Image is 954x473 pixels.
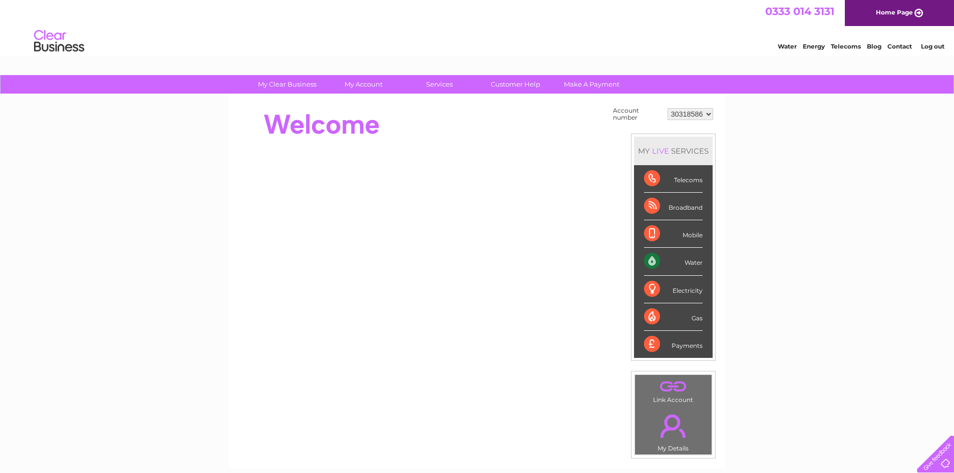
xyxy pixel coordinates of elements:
[803,43,825,50] a: Energy
[644,303,703,331] div: Gas
[398,75,481,94] a: Services
[638,377,709,395] a: .
[644,165,703,193] div: Telecoms
[634,406,712,455] td: My Details
[778,43,797,50] a: Water
[634,374,712,406] td: Link Account
[550,75,633,94] a: Make A Payment
[322,75,405,94] a: My Account
[34,26,85,57] img: logo.png
[644,331,703,358] div: Payments
[246,75,329,94] a: My Clear Business
[765,5,834,18] a: 0333 014 3131
[610,105,665,124] td: Account number
[867,43,881,50] a: Blog
[887,43,912,50] a: Contact
[644,248,703,275] div: Water
[474,75,557,94] a: Customer Help
[650,146,671,156] div: LIVE
[831,43,861,50] a: Telecoms
[241,6,714,49] div: Clear Business is a trading name of Verastar Limited (registered in [GEOGRAPHIC_DATA] No. 3667643...
[644,276,703,303] div: Electricity
[644,193,703,220] div: Broadband
[644,220,703,248] div: Mobile
[638,408,709,443] a: .
[634,137,713,165] div: MY SERVICES
[921,43,944,50] a: Log out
